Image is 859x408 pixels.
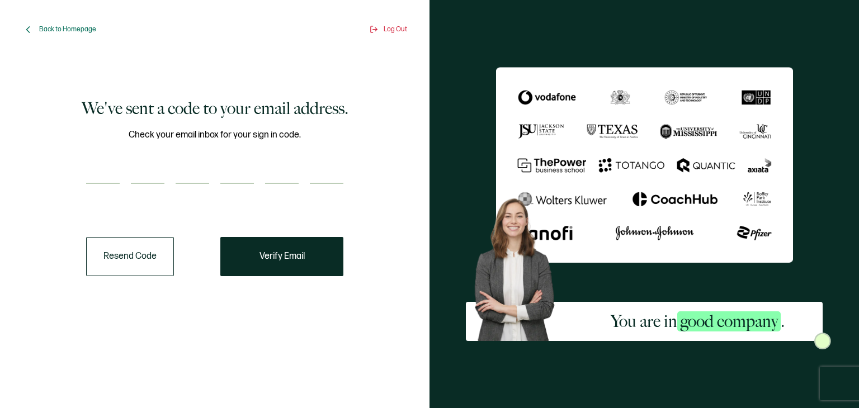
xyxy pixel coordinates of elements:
[814,333,831,349] img: Sertifier Signup
[611,310,785,333] h2: You are in .
[39,25,96,34] span: Back to Homepage
[677,311,781,331] span: good company
[466,191,573,341] img: Sertifier Signup - You are in <span class="strong-h">good company</span>. Hero
[220,237,343,276] button: Verify Email
[82,97,348,120] h1: We've sent a code to your email address.
[496,67,793,263] img: Sertifier We've sent a code to your email address.
[129,128,301,142] span: Check your email inbox for your sign in code.
[384,25,407,34] span: Log Out
[86,237,174,276] button: Resend Code
[259,252,305,261] span: Verify Email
